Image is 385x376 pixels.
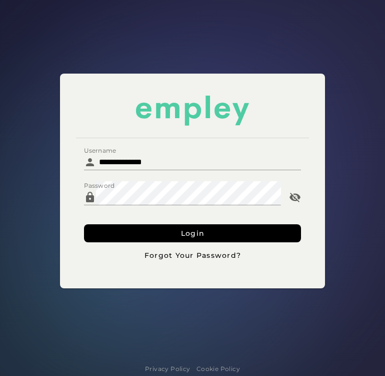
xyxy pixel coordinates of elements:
[196,364,240,374] a: Cookie Policy
[84,224,300,242] button: Login
[144,251,241,260] span: Forgot Your Password?
[180,229,205,238] span: Login
[84,246,300,264] button: Forgot Your Password?
[145,364,190,374] a: Privacy Policy
[289,191,301,203] i: Password appended action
